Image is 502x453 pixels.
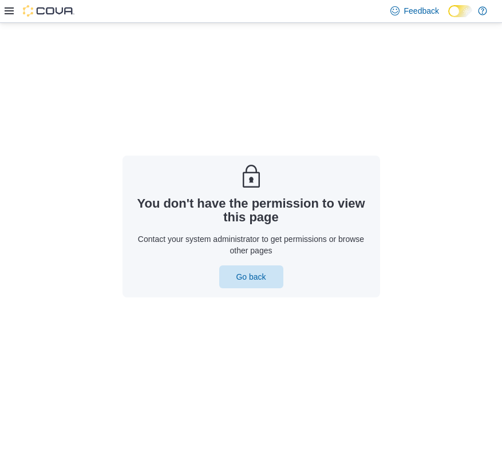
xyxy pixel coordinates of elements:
p: Contact your system administrator to get permissions or browse other pages [132,233,371,256]
h3: You don't have the permission to view this page [132,197,371,224]
button: Go back [219,265,283,288]
span: Feedback [404,5,439,17]
input: Dark Mode [448,5,472,17]
span: Go back [236,271,266,283]
img: Cova [23,5,74,17]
